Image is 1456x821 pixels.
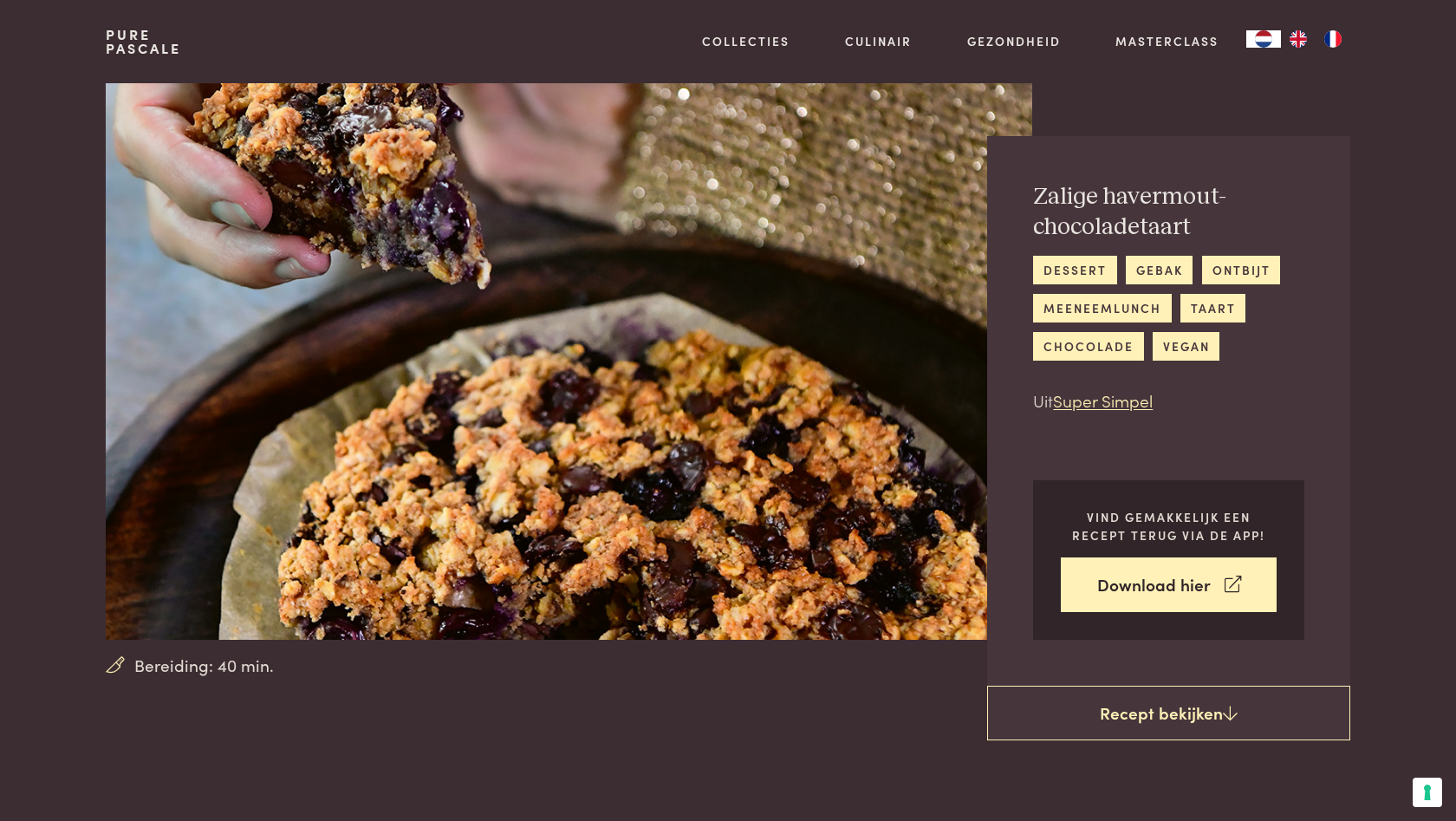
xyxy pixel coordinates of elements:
h2: Zalige havermout-chocoladetaart [1033,182,1304,242]
a: dessert [1033,256,1116,284]
a: taart [1180,294,1245,323]
a: gebak [1126,256,1193,284]
img: Zalige havermout-chocoladetaart [106,83,1032,640]
a: PurePascale [106,28,181,55]
a: NL [1246,30,1281,48]
span: Bereiding: 40 min. [134,653,274,678]
a: Recept bekijken [987,686,1350,741]
a: meeneemlunch [1033,294,1171,323]
button: Uw voorkeuren voor toestemming voor trackingtechnologieën [1413,778,1442,807]
a: chocolade [1033,332,1143,361]
p: Vind gemakkelijk een recept terug via de app! [1061,508,1277,544]
a: Collecties [702,32,790,50]
a: Masterclass [1115,32,1219,50]
a: Culinair [845,32,912,50]
a: Super Simpel [1053,388,1153,412]
a: Download hier [1061,557,1277,612]
aside: Language selected: Nederlands [1246,30,1350,48]
a: vegan [1153,332,1219,361]
a: Gezondheid [967,32,1061,50]
ul: Language list [1281,30,1350,48]
a: EN [1281,30,1316,48]
a: FR [1316,30,1350,48]
a: ontbijt [1202,256,1280,284]
div: Language [1246,30,1281,48]
p: Uit [1033,388,1304,414]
